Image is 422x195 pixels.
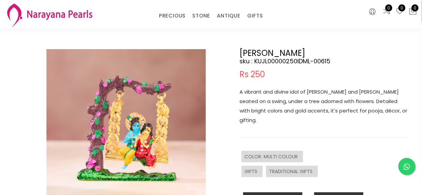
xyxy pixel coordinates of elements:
a: GIFTS [247,11,263,21]
span: 0 [398,4,405,11]
a: STONE [192,11,210,21]
a: ANTIQUE [217,11,240,21]
span: MULTI COLOUR [264,153,300,160]
button: 0 [409,7,417,16]
p: A vibrant and divine idol of [PERSON_NAME] and [PERSON_NAME] seated on a swing, under a tree ador... [240,87,408,125]
a: PRECIOUS [159,11,186,21]
h2: [PERSON_NAME] [240,49,408,57]
span: 0 [385,4,392,11]
h4: sku : KUJL00000250IDML-00615 [240,57,408,65]
span: COLOR : [245,153,264,160]
a: 0 [383,7,391,16]
span: TRADITIONAL GIFTS [269,168,315,175]
span: Rs 250 [240,70,265,78]
span: GIFTS [245,168,259,175]
a: 0 [396,7,404,16]
span: 0 [412,4,419,11]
